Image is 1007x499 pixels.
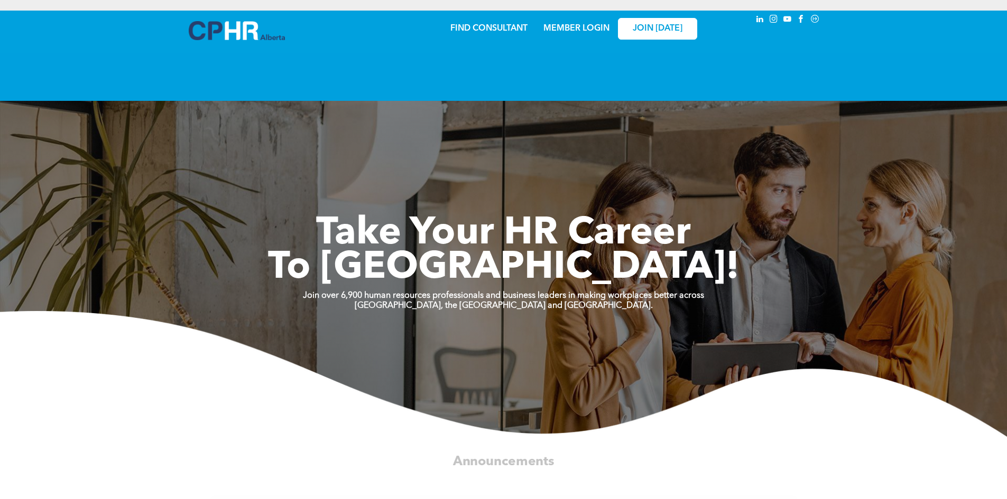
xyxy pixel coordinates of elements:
a: Social network [809,13,821,27]
a: FIND CONSULTANT [450,24,528,33]
a: facebook [796,13,807,27]
span: Announcements [453,455,555,468]
span: Take Your HR Career [316,215,691,253]
a: instagram [768,13,780,27]
strong: Join over 6,900 human resources professionals and business leaders in making workplaces better ac... [303,291,704,300]
a: MEMBER LOGIN [543,24,609,33]
a: JOIN [DATE] [618,18,697,40]
strong: [GEOGRAPHIC_DATA], the [GEOGRAPHIC_DATA] and [GEOGRAPHIC_DATA]. [355,302,653,310]
a: youtube [782,13,793,27]
span: To [GEOGRAPHIC_DATA]! [268,249,740,287]
img: A blue and white logo for cp alberta [189,21,285,40]
span: JOIN [DATE] [633,24,682,34]
a: linkedin [754,13,766,27]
